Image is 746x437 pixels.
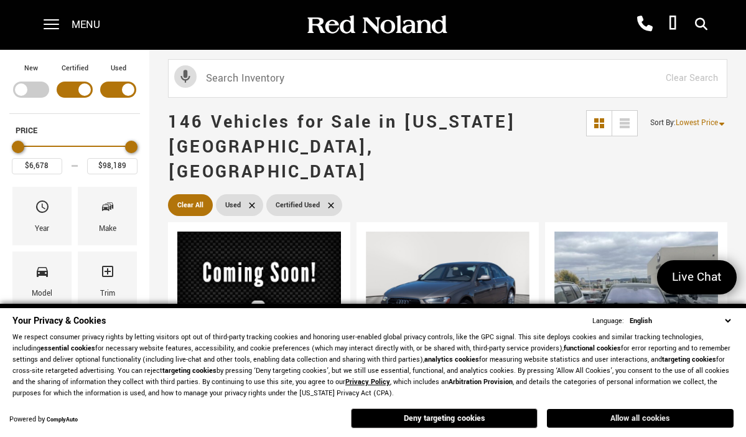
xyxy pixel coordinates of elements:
div: Price [12,136,138,174]
img: Red Noland Auto Group [305,14,448,36]
div: Trim [100,287,115,301]
div: Make [99,222,116,236]
div: MakeMake [78,187,137,245]
span: Used [225,197,241,213]
a: Privacy Policy [345,377,390,387]
label: Used [111,62,126,75]
strong: functional cookies [564,344,621,353]
span: Certified Used [276,197,320,213]
input: Minimum [12,158,62,174]
div: ModelModel [12,251,72,310]
div: Minimum Price [12,141,24,153]
strong: targeting cookies [662,355,716,364]
span: Make [100,196,115,222]
div: Language: [592,317,624,325]
strong: Arbitration Provision [449,377,513,387]
span: 146 Vehicles for Sale in [US_STATE][GEOGRAPHIC_DATA], [GEOGRAPHIC_DATA] [168,110,516,184]
span: Live Chat [666,269,728,286]
img: 2014 Audi A4 2.0T Premium Plus 1 [366,232,529,354]
select: Language Select [627,315,734,327]
div: Filter by Vehicle Type [9,62,140,113]
strong: targeting cookies [162,366,217,375]
input: Maximum [87,158,138,174]
div: Year [35,222,49,236]
a: Live Chat [657,260,737,294]
div: Powered by [9,416,78,424]
a: ComplyAuto [47,416,78,424]
div: YearYear [12,187,72,245]
span: Your Privacy & Cookies [12,314,106,327]
img: 1990 Lincoln Mark VII LSC [177,232,341,358]
svg: Click to toggle on voice search [174,65,197,88]
span: Lowest Price [676,118,718,128]
label: Certified [62,62,88,75]
span: Year [35,196,50,222]
strong: analytics cookies [424,355,479,364]
input: Search Inventory [168,59,727,98]
span: Model [35,261,50,287]
p: We respect consumer privacy rights by letting visitors opt out of third-party tracking cookies an... [12,332,734,399]
h5: Price [16,125,134,136]
span: Clear All [177,197,203,213]
div: Maximum Price [125,141,138,153]
button: Deny targeting cookies [351,408,538,428]
label: New [24,62,38,75]
span: Trim [100,261,115,287]
strong: essential cookies [40,344,95,353]
div: Model [32,287,52,301]
span: Sort By : [650,118,676,128]
div: 1 / 2 [366,232,529,354]
button: Allow all cookies [547,409,734,428]
div: TrimTrim [78,251,137,310]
